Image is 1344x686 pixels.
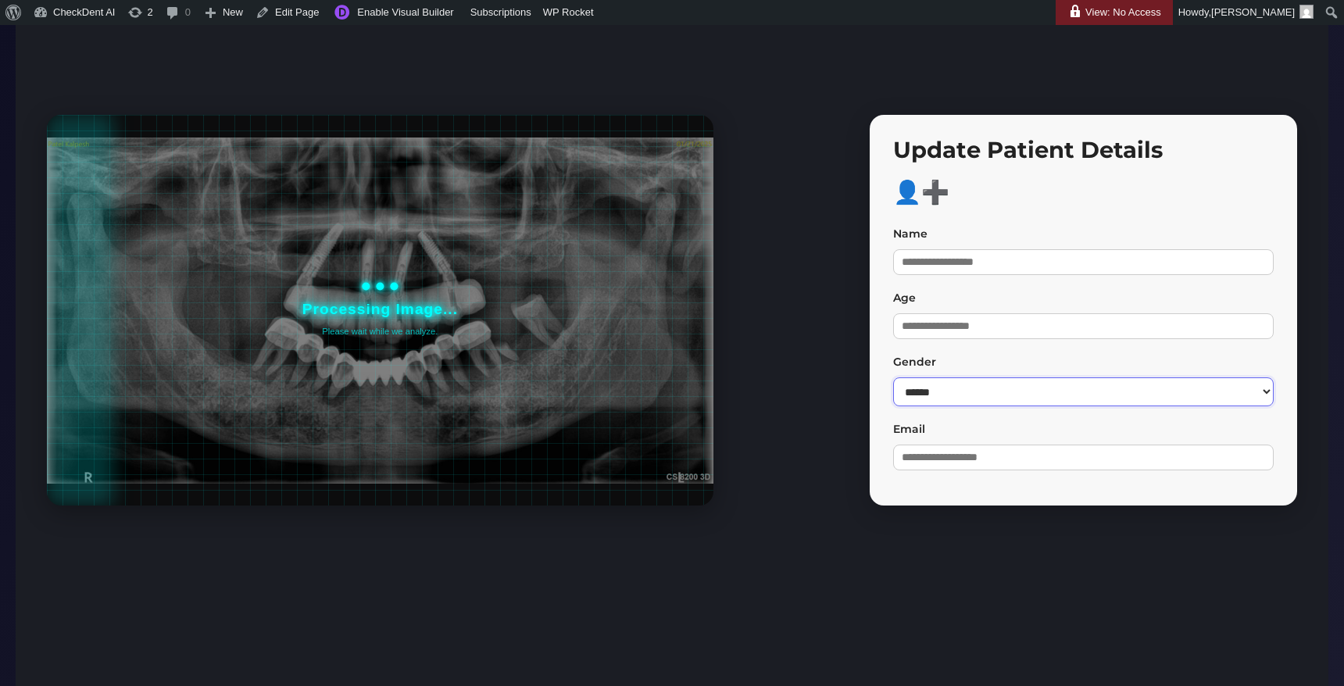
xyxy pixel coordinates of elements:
[1211,6,1295,18] span: [PERSON_NAME]
[893,180,1274,211] h3: 👤➕
[47,138,713,484] img: Z
[893,223,1274,245] label: Name
[893,287,1274,309] label: Age
[893,351,1274,373] label: Gender
[302,302,458,316] span: Processing Image...
[322,324,438,338] span: Please wait while we analyze.
[1299,5,1314,19] img: Arnav Saha
[893,418,1274,441] label: Email
[893,138,1274,169] h3: Update Patient Details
